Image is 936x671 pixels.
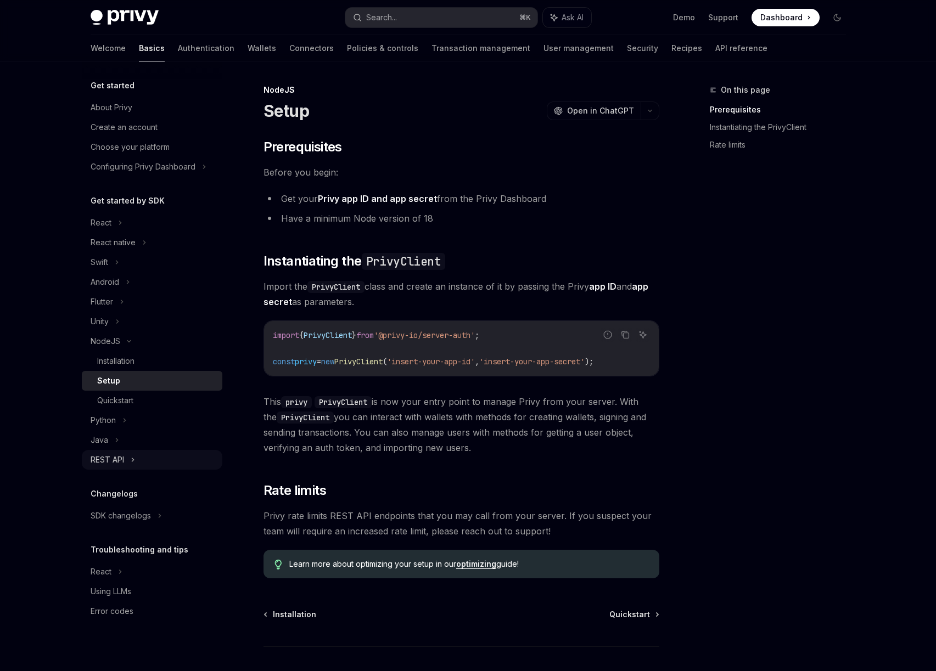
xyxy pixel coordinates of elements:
span: const [273,357,295,366]
span: } [352,330,356,340]
span: = [317,357,321,366]
a: Installation [265,609,316,620]
button: Toggle dark mode [828,9,846,26]
a: API reference [715,35,767,61]
a: Error codes [82,601,222,621]
a: User management [543,35,614,61]
a: Support [708,12,738,23]
span: Installation [273,609,316,620]
code: PrivyClient [362,253,445,270]
a: Security [627,35,658,61]
div: Error codes [91,605,133,618]
span: Learn more about optimizing your setup in our guide! [289,559,648,569]
a: Transaction management [431,35,530,61]
span: On this page [721,83,770,97]
code: PrivyClient [277,411,334,424]
span: Privy rate limits REST API endpoints that you may call from your server. If you suspect your team... [264,508,659,539]
span: from [356,330,374,340]
span: This is now your entry point to manage Privy from your server. With the you can interact with wal... [264,394,659,455]
h5: Get started by SDK [91,194,165,207]
li: Get your from the Privy Dashboard [264,191,659,206]
span: privy [295,357,317,366]
div: Choose your platform [91,140,170,154]
span: { [299,330,304,340]
a: Quickstart [609,609,658,620]
button: Report incorrect code [601,328,615,342]
a: Using LLMs [82,582,222,601]
div: Swift [91,256,108,269]
div: REST API [91,453,124,466]
span: PrivyClient [334,357,383,366]
a: About Privy [82,98,222,117]
a: Prerequisites [710,101,855,119]
span: Instantiating the [264,252,445,270]
img: dark logo [91,10,159,25]
a: Basics [139,35,165,61]
span: ⌘ K [519,13,531,22]
span: import [273,330,299,340]
a: Quickstart [82,391,222,410]
span: ( [383,357,387,366]
svg: Tip [274,560,282,569]
button: Open in ChatGPT [547,102,641,120]
span: new [321,357,334,366]
a: Privy app ID and app secret [318,193,437,205]
span: Prerequisites [264,138,342,156]
h5: Troubleshooting and tips [91,543,188,556]
button: Ask AI [543,8,591,27]
span: ); [585,357,593,366]
span: '@privy-io/server-auth' [374,330,475,340]
div: SDK changelogs [91,509,151,522]
div: NodeJS [264,84,659,95]
button: Search...⌘K [345,8,537,27]
div: Python [91,414,116,427]
a: Choose your platform [82,137,222,157]
a: optimizing [456,559,496,569]
span: Ask AI [562,12,584,23]
code: PrivyClient [307,281,365,293]
div: Java [91,433,108,447]
a: Installation [82,351,222,371]
a: Setup [82,371,222,391]
span: PrivyClient [304,330,352,340]
span: 'insert-your-app-id' [387,357,475,366]
span: Rate limits [264,482,326,499]
code: PrivyClient [315,396,372,408]
span: , [475,357,479,366]
div: Setup [97,374,120,387]
a: Create an account [82,117,222,137]
span: ; [475,330,479,340]
div: Quickstart [97,394,133,407]
span: Open in ChatGPT [567,105,634,116]
span: Before you begin: [264,165,659,180]
div: React [91,216,111,229]
h5: Changelogs [91,487,138,500]
a: Wallets [248,35,276,61]
a: Instantiating the PrivyClient [710,119,855,136]
strong: app ID [589,281,616,292]
a: Demo [673,12,695,23]
div: NodeJS [91,335,120,348]
div: React native [91,236,136,249]
div: Flutter [91,295,113,308]
div: React [91,565,111,578]
div: Search... [366,11,397,24]
a: Recipes [671,35,702,61]
code: privy [281,396,312,408]
li: Have a minimum Node version of 18 [264,211,659,226]
span: Quickstart [609,609,650,620]
div: Unity [91,315,109,328]
div: About Privy [91,101,132,114]
a: Rate limits [710,136,855,154]
a: Connectors [289,35,334,61]
div: Using LLMs [91,585,131,598]
button: Ask AI [636,328,650,342]
span: Dashboard [760,12,803,23]
div: Android [91,275,119,289]
a: Policies & controls [347,35,418,61]
h1: Setup [264,101,309,121]
div: Configuring Privy Dashboard [91,160,195,173]
h5: Get started [91,79,134,92]
div: Installation [97,354,134,368]
a: Dashboard [752,9,820,26]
